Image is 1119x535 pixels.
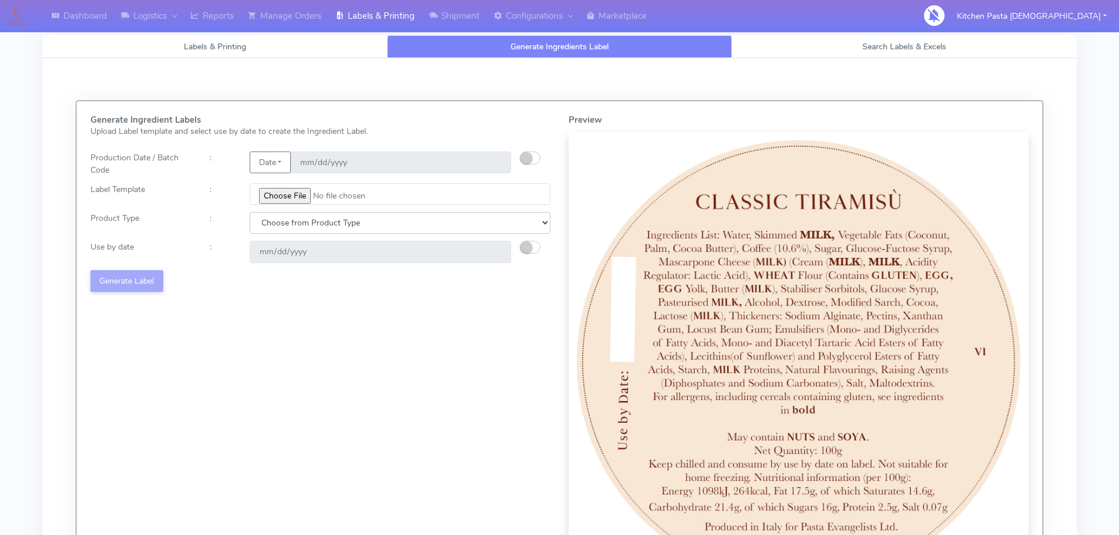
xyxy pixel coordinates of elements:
span: Search Labels & Excels [862,41,946,52]
div: : [201,152,241,176]
div: Product Type [82,212,201,234]
h5: Preview [569,115,1029,125]
div: : [201,212,241,234]
span: Generate Ingredients Label [510,41,609,52]
button: Date [250,152,290,173]
div: Use by date [82,241,201,263]
button: Kitchen Pasta [DEMOGRAPHIC_DATA] [948,4,1115,28]
div: : [201,241,241,263]
p: Upload Label template and select use by date to create the Ingredient Label. [90,125,551,137]
span: Labels & Printing [184,41,246,52]
ul: Tabs [42,35,1077,58]
h5: Generate Ingredient Labels [90,115,551,125]
div: Production Date / Batch Code [82,152,201,176]
button: Generate Label [90,270,163,292]
div: : [201,183,241,205]
div: Label Template [82,183,201,205]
